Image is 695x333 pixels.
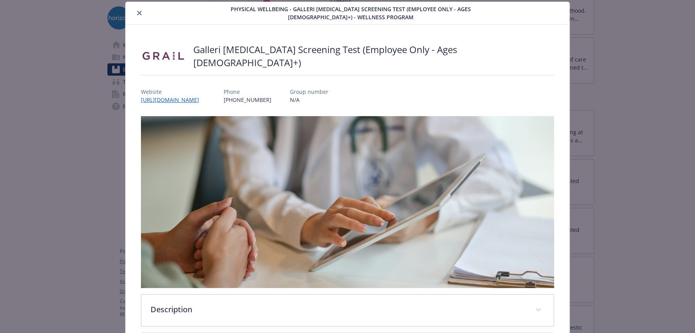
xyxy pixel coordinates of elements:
[290,96,328,104] p: N/A
[141,88,205,96] p: Website
[193,43,554,69] h2: Galleri [MEDICAL_DATA] Screening Test (Employee Only - Ages [DEMOGRAPHIC_DATA]+)
[219,5,482,21] span: Physical Wellbeing - Galleri [MEDICAL_DATA] Screening Test (Employee Only - Ages [DEMOGRAPHIC_DAT...
[151,304,526,315] p: Description
[135,8,144,18] button: close
[141,96,205,103] a: [URL][DOMAIN_NAME]
[141,295,554,326] div: Description
[141,45,186,68] img: Grail, LLC
[290,88,328,96] p: Group number
[224,96,271,104] p: [PHONE_NUMBER]
[224,88,271,96] p: Phone
[141,116,554,288] img: banner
